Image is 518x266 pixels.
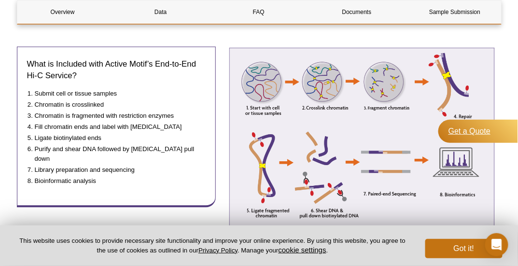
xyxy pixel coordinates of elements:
a: Documents [311,0,402,24]
li: Chromatin is fragmented with restriction enzymes [35,112,196,121]
a: Privacy Policy [198,247,238,254]
li: Fill chromatin ends and label with [MEDICAL_DATA] [35,123,196,132]
button: cookie settings [279,246,326,254]
a: Sample Submission [409,0,500,24]
li: Library preparation and sequencing [35,166,196,175]
a: Overview [17,0,108,24]
li: Chromatin is crosslinked [35,100,196,110]
li: Submit cell or tissue samples [35,89,196,99]
div: Open Intercom Messenger [485,233,508,256]
button: Got it! [425,239,503,258]
h3: What is Included with Active Motif’s End-to-End Hi-C Service? [27,59,206,82]
a: Data [115,0,206,24]
div: Get a Quote [438,120,518,143]
a: Get a Quote [446,120,518,143]
li: Purify and shear DNA followed by [MEDICAL_DATA] pull down​ [35,145,196,164]
li: Ligate biotinylated ends [35,134,196,143]
img: Schematic of the Hi-C Workflow [229,48,495,236]
li: Bioinformatic analysis [35,177,196,186]
p: This website uses cookies to provide necessary site functionality and improve your online experie... [15,237,409,255]
a: FAQ [213,0,304,24]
